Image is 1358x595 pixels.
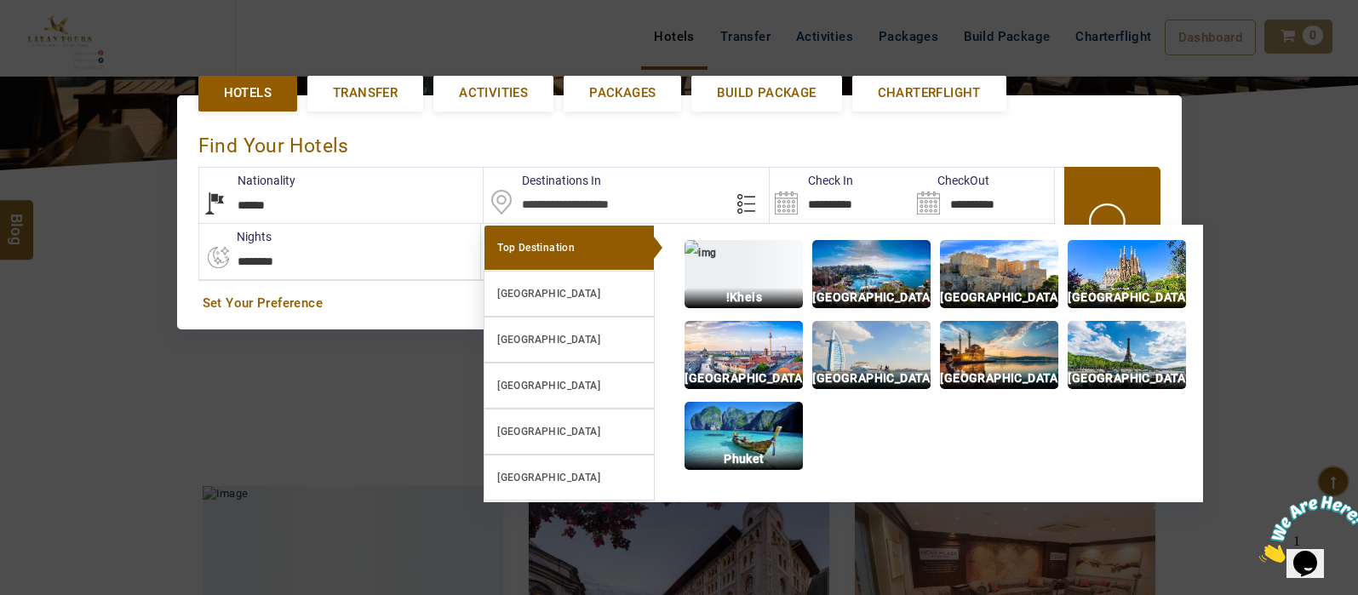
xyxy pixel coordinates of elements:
a: [GEOGRAPHIC_DATA] [484,363,655,409]
input: Search [912,168,1054,223]
label: CheckOut [912,172,989,189]
img: img [1068,321,1186,389]
a: Activities [433,76,553,111]
p: Phuket [685,449,803,469]
a: Packages [564,76,681,111]
p: !Kheis [685,288,803,307]
label: Check In [770,172,853,189]
span: 1 [7,7,14,21]
b: [GEOGRAPHIC_DATA] [497,288,600,300]
img: img [812,321,931,389]
span: Build Package [717,84,816,102]
img: img [940,240,1058,308]
b: Top Destination [497,242,575,254]
p: [GEOGRAPHIC_DATA] [940,369,1058,388]
span: Transfer [333,84,398,102]
span: Activities [459,84,528,102]
b: [GEOGRAPHIC_DATA] [497,426,600,438]
a: [GEOGRAPHIC_DATA] [484,455,655,501]
b: [GEOGRAPHIC_DATA] [497,380,600,392]
div: Find Your Hotels [198,117,1160,167]
img: Chat attention grabber [7,7,112,74]
img: img [685,240,803,308]
a: Charterflight [852,76,1006,111]
a: Hotels [198,76,297,111]
a: [GEOGRAPHIC_DATA] [484,409,655,455]
img: img [1068,240,1186,308]
label: Destinations In [484,172,601,189]
p: [GEOGRAPHIC_DATA] [812,288,931,307]
img: img [685,321,803,389]
a: [GEOGRAPHIC_DATA] [484,271,655,317]
iframe: chat widget [1252,489,1358,569]
p: [GEOGRAPHIC_DATA] [940,288,1058,307]
label: Nationality [199,172,295,189]
input: Search [770,168,912,223]
img: img [812,240,931,308]
label: nights [198,228,272,245]
p: [GEOGRAPHIC_DATA] [812,369,931,388]
a: Set Your Preference [203,295,1156,312]
b: [GEOGRAPHIC_DATA] [497,472,600,483]
img: img [685,402,803,470]
label: Rooms [481,228,557,245]
p: [GEOGRAPHIC_DATA] [685,369,803,388]
a: Build Package [691,76,841,111]
span: Charterflight [878,84,981,102]
span: Packages [589,84,656,102]
span: Hotels [224,84,272,102]
a: Transfer [307,76,423,111]
p: [GEOGRAPHIC_DATA] [1068,369,1186,388]
b: [GEOGRAPHIC_DATA] [497,334,600,346]
p: [GEOGRAPHIC_DATA] [1068,288,1186,307]
a: Top Destination [484,225,655,271]
img: img [940,321,1058,389]
a: [GEOGRAPHIC_DATA] [484,317,655,363]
